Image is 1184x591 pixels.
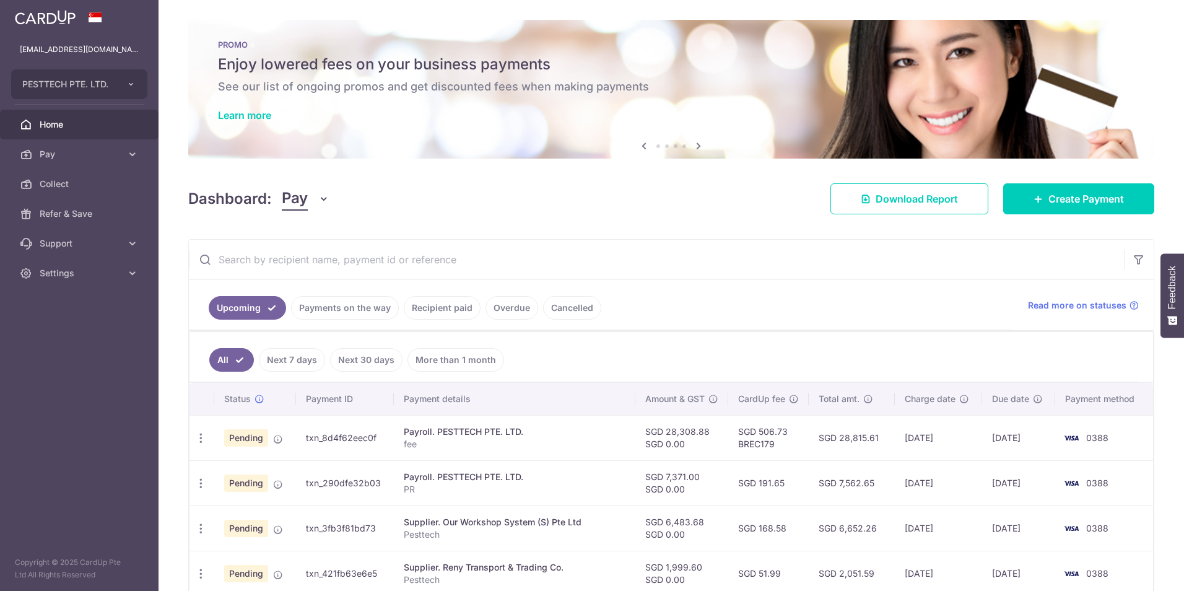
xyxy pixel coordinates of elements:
[1086,568,1108,579] span: 0388
[40,118,121,131] span: Home
[218,109,271,121] a: Learn more
[1160,253,1184,338] button: Feedback - Show survey
[296,460,394,506] td: txn_290dfe32b03
[1028,299,1139,312] a: Read more on statuses
[296,506,394,551] td: txn_3fb3f81bd73
[982,460,1055,506] td: [DATE]
[819,393,860,405] span: Total amt.
[404,296,481,320] a: Recipient paid
[1086,478,1108,488] span: 0388
[1059,521,1084,536] img: Bank Card
[635,415,728,460] td: SGD 28,308.88 SGD 0.00
[809,415,895,460] td: SGD 28,815.61
[982,415,1055,460] td: [DATE]
[40,267,121,279] span: Settings
[1059,431,1084,445] img: Bank Card
[404,471,625,483] div: Payroll. PESTTECH PTE. LTD.
[296,383,394,415] th: Payment ID
[809,506,895,551] td: SGD 6,652.26
[982,506,1055,551] td: [DATE]
[224,475,268,492] span: Pending
[809,460,895,506] td: SGD 7,562.65
[40,148,121,160] span: Pay
[20,43,139,56] p: [EMAIL_ADDRESS][DOMAIN_NAME]
[404,574,625,586] p: Pesttech
[404,483,625,496] p: PR
[188,20,1154,159] img: Latest Promos Banner
[330,348,403,372] a: Next 30 days
[404,426,625,438] div: Payroll. PESTTECH PTE. LTD.
[218,55,1125,74] h5: Enjoy lowered fees on your business payments
[282,187,329,211] button: Pay
[224,565,268,582] span: Pending
[895,506,982,551] td: [DATE]
[209,348,254,372] a: All
[189,240,1124,279] input: Search by recipient name, payment id or reference
[728,415,809,460] td: SGD 506.73 BREC179
[291,296,399,320] a: Payments on the way
[905,393,955,405] span: Charge date
[404,438,625,450] p: fee
[992,393,1029,405] span: Due date
[895,460,982,506] td: [DATE]
[1105,554,1172,585] iframe: Opens a widget where you can find more information
[218,40,1125,50] p: PROMO
[635,506,728,551] td: SGD 6,483.68 SGD 0.00
[728,460,809,506] td: SGD 191.65
[40,208,121,220] span: Refer & Save
[394,383,635,415] th: Payment details
[1028,299,1126,312] span: Read more on statuses
[1055,383,1153,415] th: Payment method
[259,348,325,372] a: Next 7 days
[728,506,809,551] td: SGD 168.58
[224,393,251,405] span: Status
[40,178,121,190] span: Collect
[224,429,268,447] span: Pending
[407,348,504,372] a: More than 1 month
[15,10,76,25] img: CardUp
[830,183,988,214] a: Download Report
[1167,266,1178,309] span: Feedback
[296,415,394,460] td: txn_8d4f62eec0f
[22,78,114,90] span: PESTTECH PTE. LTD.
[645,393,705,405] span: Amount & GST
[1059,476,1084,491] img: Bank Card
[485,296,538,320] a: Overdue
[1048,191,1124,206] span: Create Payment
[404,528,625,541] p: Pesttech
[738,393,785,405] span: CardUp fee
[543,296,601,320] a: Cancelled
[282,187,308,211] span: Pay
[224,520,268,537] span: Pending
[40,237,121,250] span: Support
[876,191,958,206] span: Download Report
[1086,523,1108,533] span: 0388
[1086,432,1108,443] span: 0388
[635,460,728,506] td: SGD 7,371.00 SGD 0.00
[1003,183,1154,214] a: Create Payment
[11,69,147,99] button: PESTTECH PTE. LTD.
[404,516,625,528] div: Supplier. Our Workshop System (S) Pte Ltd
[404,561,625,574] div: Supplier. Reny Transport & Trading Co.
[895,415,982,460] td: [DATE]
[209,296,286,320] a: Upcoming
[188,188,272,210] h4: Dashboard:
[1059,566,1084,581] img: Bank Card
[218,79,1125,94] h6: See our list of ongoing promos and get discounted fees when making payments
